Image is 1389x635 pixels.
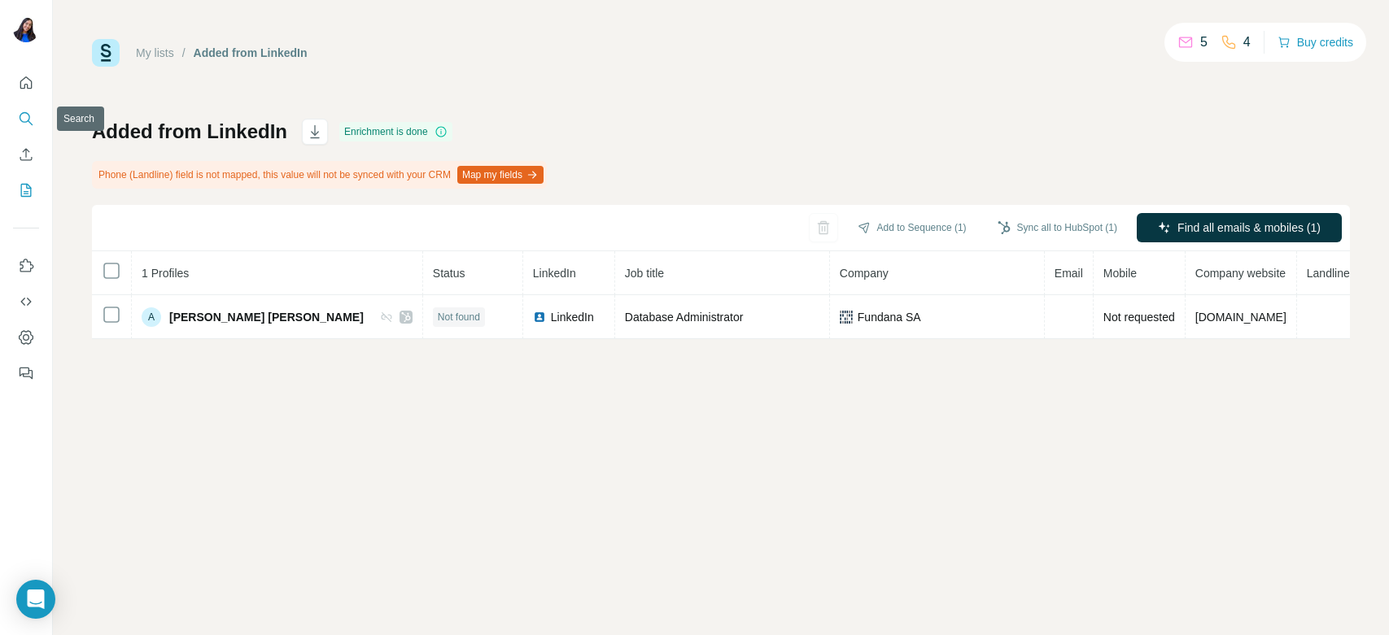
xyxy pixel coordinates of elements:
button: Use Surfe API [13,287,39,316]
li: / [182,45,186,61]
button: Feedback [13,359,39,388]
span: Database Administrator [625,311,744,324]
span: Job title [625,267,664,280]
span: LinkedIn [551,309,594,325]
button: Sync all to HubSpot (1) [986,215,1129,240]
button: Find all emails & mobiles (1) [1137,213,1342,242]
span: Landline [1307,267,1350,280]
p: 4 [1243,33,1251,52]
span: 1 Profiles [142,267,189,280]
span: Company [840,267,889,280]
button: Search [13,104,39,133]
button: Dashboard [13,323,39,352]
button: Enrich CSV [13,140,39,169]
span: Status [433,267,465,280]
button: My lists [13,176,39,205]
span: Find all emails & mobiles (1) [1177,220,1321,236]
span: Mobile [1103,267,1137,280]
span: Not requested [1103,311,1175,324]
button: Map my fields [457,166,544,184]
img: LinkedIn logo [533,311,546,324]
div: Enrichment is done [339,122,452,141]
span: Not found [438,310,480,324]
div: A [142,307,161,327]
p: 5 [1200,33,1208,52]
div: Open Intercom Messenger [16,580,55,619]
span: LinkedIn [533,267,576,280]
div: Phone (Landline) field is not mapped, this value will not be synced with your CRM [92,161,547,189]
div: Added from LinkedIn [194,45,308,61]
button: Add to Sequence (1) [846,215,978,240]
span: Company website [1195,267,1286,280]
img: Surfe Logo [92,39,120,67]
span: [DOMAIN_NAME] [1195,311,1286,324]
span: Email [1055,267,1083,280]
img: Avatar [13,16,39,42]
h1: Added from LinkedIn [92,119,287,145]
button: Quick start [13,68,39,98]
a: My lists [136,46,174,59]
span: Fundana SA [858,309,921,325]
img: company-logo [840,311,853,324]
button: Use Surfe on LinkedIn [13,251,39,281]
span: [PERSON_NAME] [PERSON_NAME] [169,309,364,325]
button: Buy credits [1278,31,1353,54]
